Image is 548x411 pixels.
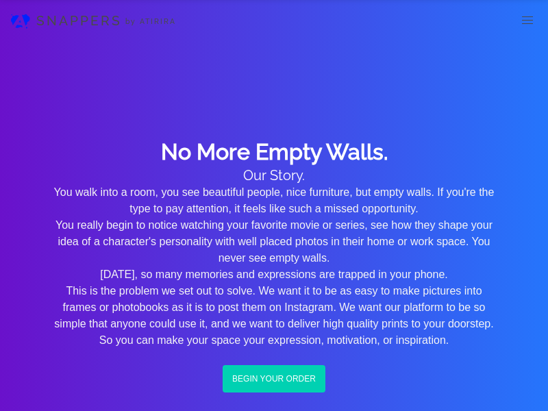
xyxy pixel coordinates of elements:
span: Snappers [33,11,125,31]
p: [DATE], so many memories and expressions are trapped in your phone. [49,266,499,283]
h1: No More Empty Walls. [49,140,499,164]
h2: Our Story. [49,167,499,184]
p: This is the problem we set out to solve. We want it to be as easy to make pictures into frames or... [49,283,499,332]
a: Begin Your Order [223,365,325,393]
p: You really begin to notice watching your favorite movie or series, see how they shape your idea o... [49,217,499,266]
p: You walk into a room, you see beautiful people, nice furniture, but empty walls. If you're the ty... [49,184,499,217]
span: by ATIRIRA [125,16,176,27]
p: So you can make your space your expression, motivation, or inspiration. [49,332,499,349]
